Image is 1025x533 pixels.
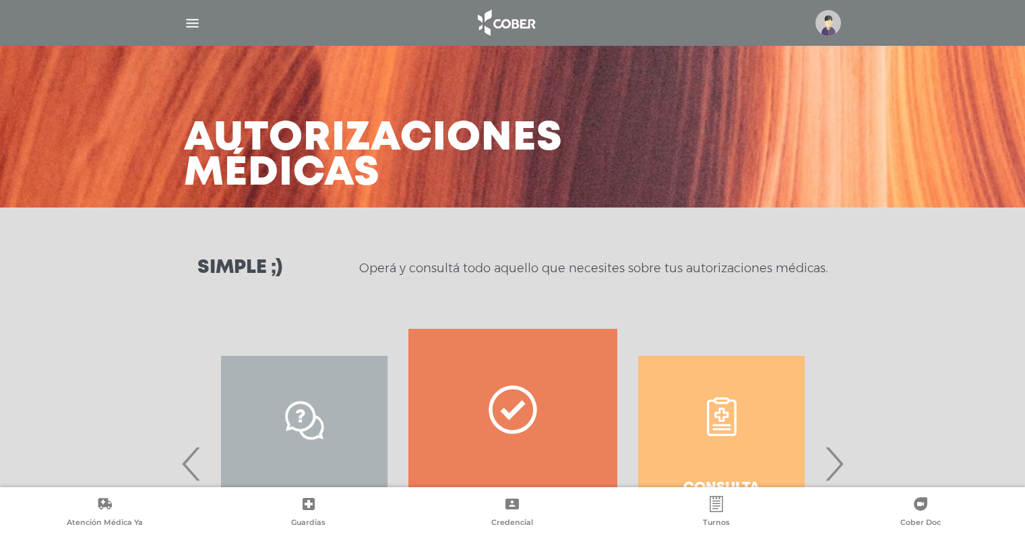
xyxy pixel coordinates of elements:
a: Turnos [615,496,819,530]
span: Guardias [291,518,325,530]
span: Next [821,427,847,500]
a: Cober Doc [818,496,1022,530]
h3: Simple ;) [197,259,282,278]
img: profile-placeholder.svg [815,10,841,36]
span: Turnos [703,518,730,530]
span: Previous [179,427,205,500]
span: Cober Doc [900,518,941,530]
p: Operá y consultá todo aquello que necesites sobre tus autorizaciones médicas. [359,260,828,276]
a: Guardias [207,496,411,530]
img: Cober_menu-lines-white.svg [184,15,201,32]
a: Credencial [410,496,615,530]
span: Credencial [491,518,533,530]
a: Atención Médica Ya [3,496,207,530]
span: Atención Médica Ya [67,518,143,530]
h3: Autorizaciones médicas [184,121,563,191]
img: logo_cober_home-white.png [470,7,541,39]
